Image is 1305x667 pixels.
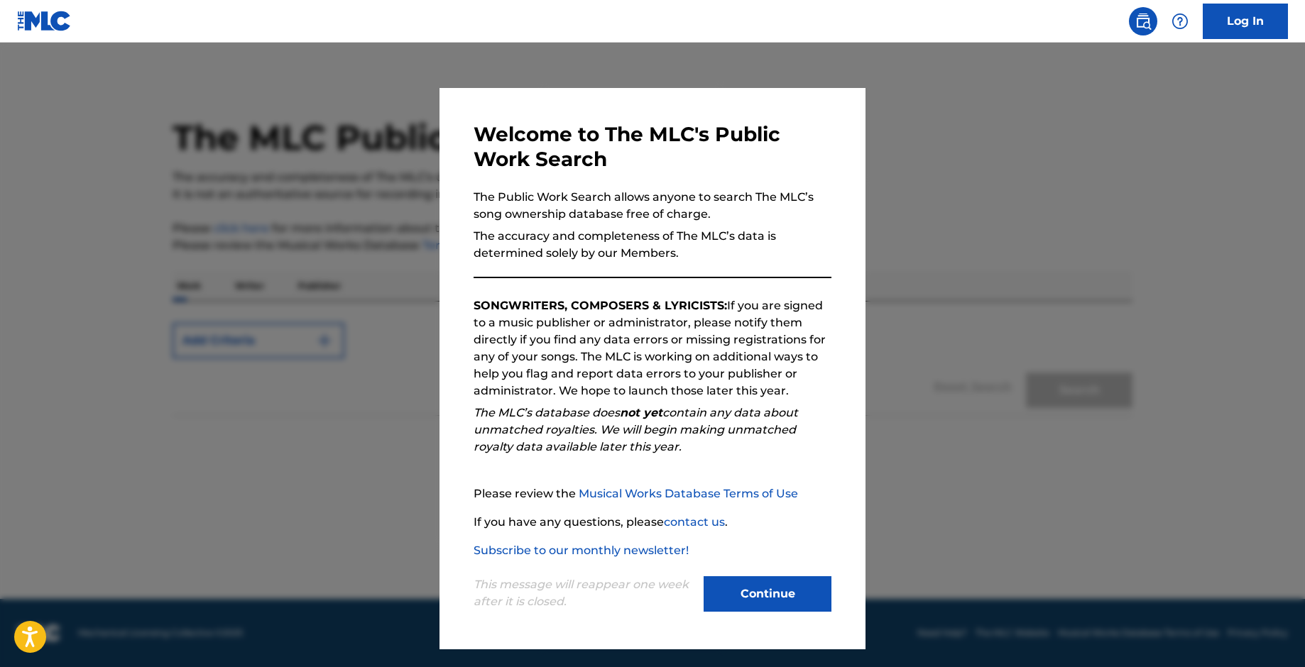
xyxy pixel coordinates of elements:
p: If you have any questions, please . [474,514,831,531]
a: Public Search [1129,7,1157,35]
img: MLC Logo [17,11,72,31]
em: The MLC’s database does contain any data about unmatched royalties. We will begin making unmatche... [474,406,798,453]
p: The accuracy and completeness of The MLC’s data is determined solely by our Members. [474,228,831,262]
h3: Welcome to The MLC's Public Work Search [474,122,831,172]
img: help [1172,13,1189,30]
p: This message will reappear one week after it is closed. [474,576,695,610]
strong: SONGWRITERS, COMPOSERS & LYRICISTS: [474,299,727,312]
a: Log In [1203,4,1288,39]
button: Continue [704,576,831,612]
img: search [1135,13,1152,30]
p: The Public Work Search allows anyone to search The MLC’s song ownership database free of charge. [474,189,831,223]
a: Musical Works Database Terms of Use [579,487,798,500]
p: If you are signed to a music publisher or administrator, please notify them directly if you find ... [474,297,831,399]
a: contact us [664,515,725,529]
strong: not yet [620,406,662,419]
div: Help [1166,7,1194,35]
a: Subscribe to our monthly newsletter! [474,544,689,557]
p: Please review the [474,485,831,502]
